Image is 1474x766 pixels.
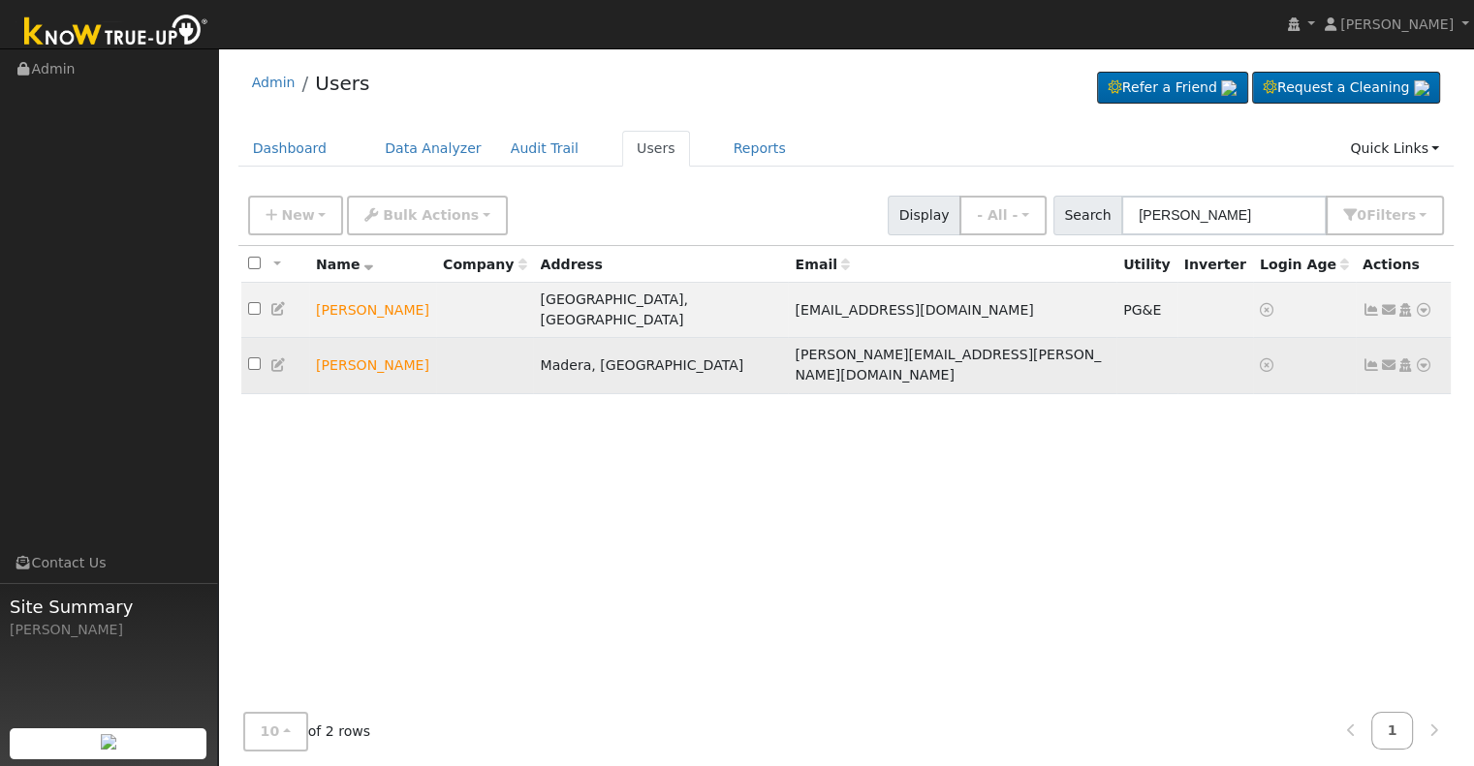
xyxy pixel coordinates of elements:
[243,712,371,751] span: of 2 rows
[1371,712,1414,750] a: 1
[315,72,369,95] a: Users
[1414,80,1429,96] img: retrieve
[243,712,308,751] button: 10
[1340,16,1454,32] span: [PERSON_NAME]
[1097,72,1248,105] a: Refer a Friend
[533,283,788,338] td: [GEOGRAPHIC_DATA], [GEOGRAPHIC_DATA]
[1260,257,1349,272] span: Days since last login
[496,131,593,167] a: Audit Trail
[1221,80,1237,96] img: retrieve
[1363,255,1444,275] div: Actions
[1260,357,1277,373] a: No login access
[1380,300,1397,321] a: ginamelella@yahoo.com
[888,196,960,235] span: Display
[1380,355,1397,376] a: andrew.rodriguez@maderacounty.com
[281,207,314,223] span: New
[270,301,288,317] a: Edit User
[316,257,373,272] span: Name
[383,207,479,223] span: Bulk Actions
[795,302,1033,318] span: [EMAIL_ADDRESS][DOMAIN_NAME]
[370,131,496,167] a: Data Analyzer
[309,338,436,393] td: Lead
[1407,207,1415,223] span: s
[1326,196,1444,235] button: 0Filters
[347,196,507,235] button: Bulk Actions
[15,11,218,54] img: Know True-Up
[1415,355,1432,376] a: Other actions
[541,255,782,275] div: Address
[959,196,1047,235] button: - All -
[101,734,116,750] img: retrieve
[1123,302,1161,318] span: PG&E
[533,338,788,393] td: Madera, [GEOGRAPHIC_DATA]
[10,594,207,620] span: Site Summary
[1184,255,1246,275] div: Inverter
[443,257,526,272] span: Company name
[1363,357,1380,373] a: Not connected
[1121,196,1327,235] input: Search
[795,347,1101,383] span: [PERSON_NAME][EMAIL_ADDRESS][PERSON_NAME][DOMAIN_NAME]
[270,357,288,373] a: Edit User
[252,75,296,90] a: Admin
[1252,72,1440,105] a: Request a Cleaning
[1123,255,1171,275] div: Utility
[1053,196,1122,235] span: Search
[261,723,280,739] span: 10
[248,196,344,235] button: New
[1396,357,1414,373] a: Login As
[622,131,690,167] a: Users
[1415,300,1432,321] a: Other actions
[1335,131,1454,167] a: Quick Links
[719,131,800,167] a: Reports
[1366,207,1416,223] span: Filter
[1363,302,1380,318] a: Show Graph
[1396,302,1414,318] a: Login As
[795,257,849,272] span: Email
[309,283,436,338] td: Lead
[238,131,342,167] a: Dashboard
[1260,302,1277,318] a: No login access
[10,620,207,640] div: [PERSON_NAME]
